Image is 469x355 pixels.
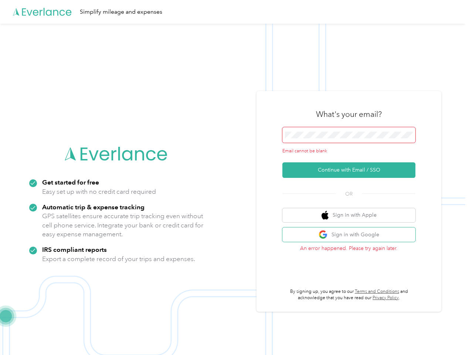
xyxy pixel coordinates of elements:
h3: What's your email? [316,109,382,119]
button: google logoSign in with Google [282,227,415,242]
p: By signing up, you agree to our and acknowledge that you have read our . [282,288,415,301]
a: Terms and Conditions [355,289,399,294]
span: OR [336,190,362,198]
div: Simplify mileage and expenses [80,7,162,17]
p: Export a complete record of your trips and expenses. [42,254,195,264]
img: apple logo [322,211,329,220]
button: apple logoSign in with Apple [282,208,415,223]
strong: Get started for free [42,178,99,186]
p: An error happened. Please try again later. [282,244,415,252]
button: Continue with Email / SSO [282,162,415,178]
a: Privacy Policy [373,295,399,301]
p: Easy set up with no credit card required [42,187,156,196]
p: GPS satellites ensure accurate trip tracking even without cell phone service. Integrate your bank... [42,212,204,239]
img: google logo [319,230,328,239]
strong: IRS compliant reports [42,246,107,253]
strong: Automatic trip & expense tracking [42,203,145,211]
div: Email cannot be blank [282,148,415,155]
